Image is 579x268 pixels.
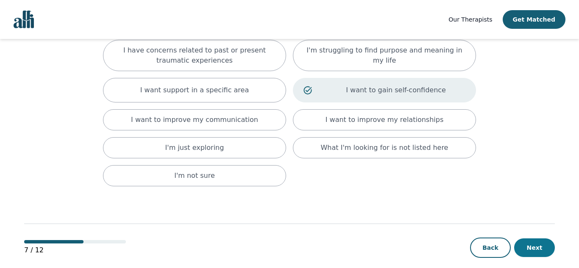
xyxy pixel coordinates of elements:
p: I want support in a specific area [140,85,249,95]
p: I'm just exploring [165,143,224,153]
span: Our Therapists [448,16,492,23]
button: Back [470,238,511,258]
button: Next [514,238,555,257]
p: What I'm looking for is not listed here [321,143,448,153]
p: I want to improve my relationships [326,115,443,125]
p: I'm struggling to find purpose and meaning in my life [303,45,465,66]
p: 7 / 12 [24,245,126,255]
p: I want to improve my communication [131,115,258,125]
p: I'm not sure [174,171,215,181]
a: Our Therapists [448,14,492,25]
p: I want to gain self-confidence [326,85,465,95]
p: I have concerns related to past or present traumatic experiences [114,45,276,66]
img: alli logo [14,11,34,28]
button: Get Matched [503,10,565,29]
